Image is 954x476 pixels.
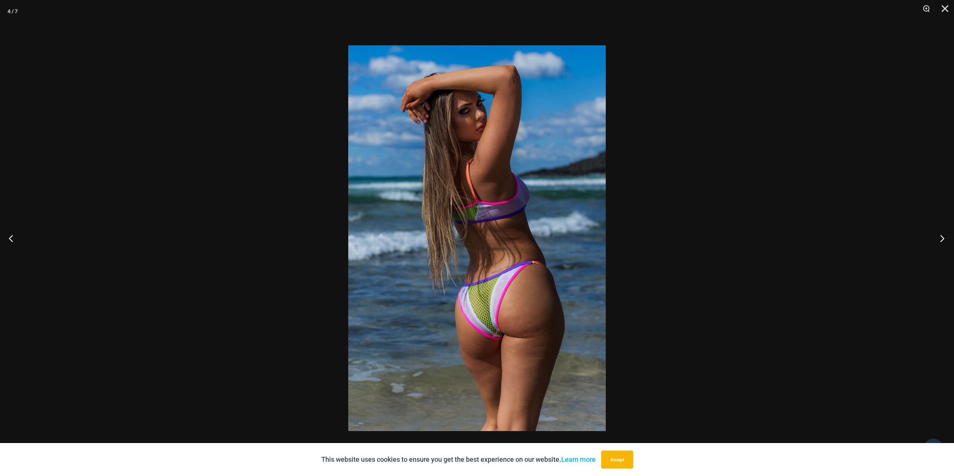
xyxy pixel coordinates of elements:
[7,6,18,17] div: 4 / 7
[601,451,633,469] button: Accept
[348,45,606,431] img: Reckless Neon Crush Lime Crush 349 Crop Top 296 Cheeky Bottom 03
[926,219,954,257] button: Next
[321,454,596,465] p: This website uses cookies to ensure you get the best experience on our website.
[561,455,596,463] a: Learn more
